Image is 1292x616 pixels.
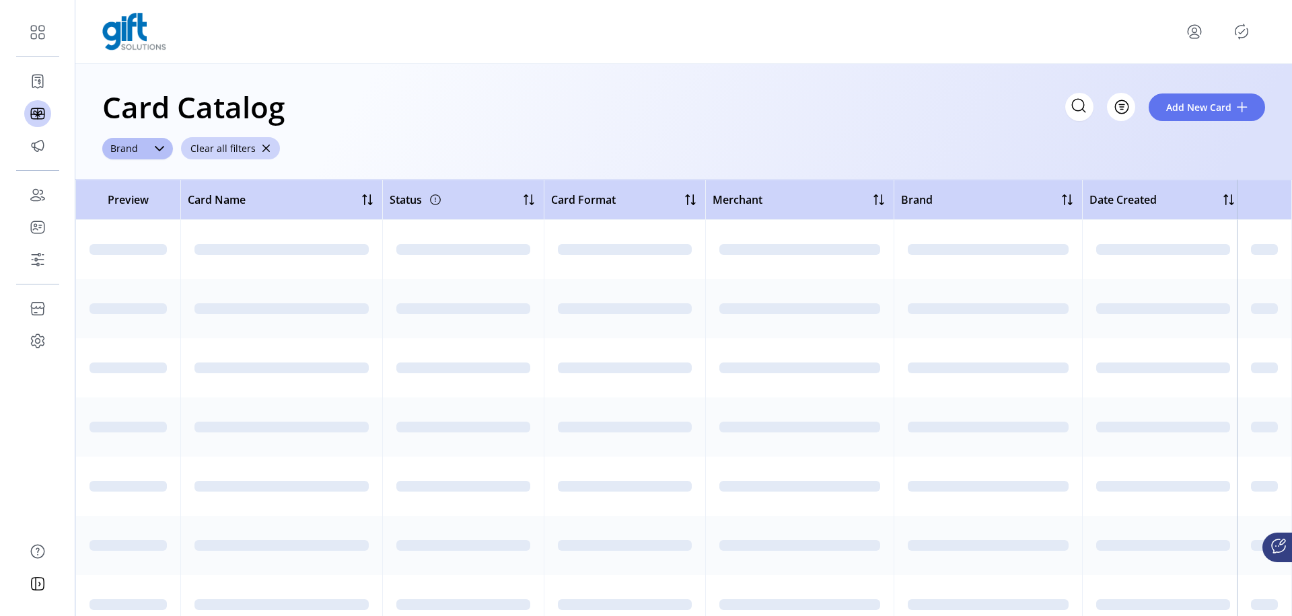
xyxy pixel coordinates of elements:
[102,13,166,50] img: logo
[901,192,933,208] span: Brand
[181,137,280,159] button: Clear all filters
[713,192,762,208] span: Merchant
[1149,93,1265,121] button: Add New Card
[390,189,443,210] div: Status
[1184,21,1205,42] button: menu
[83,192,174,208] span: Preview
[1089,192,1157,208] span: Date Created
[102,83,285,130] h1: Card Catalog
[190,141,256,155] span: Clear all filters
[1107,93,1135,121] button: Filter Button
[146,138,173,159] div: dropdown trigger
[102,138,146,159] span: Brand
[1065,93,1093,121] input: Search
[551,192,616,208] span: Card Format
[188,192,246,208] span: Card Name
[1166,100,1231,114] span: Add New Card
[1231,21,1252,42] button: Publisher Panel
